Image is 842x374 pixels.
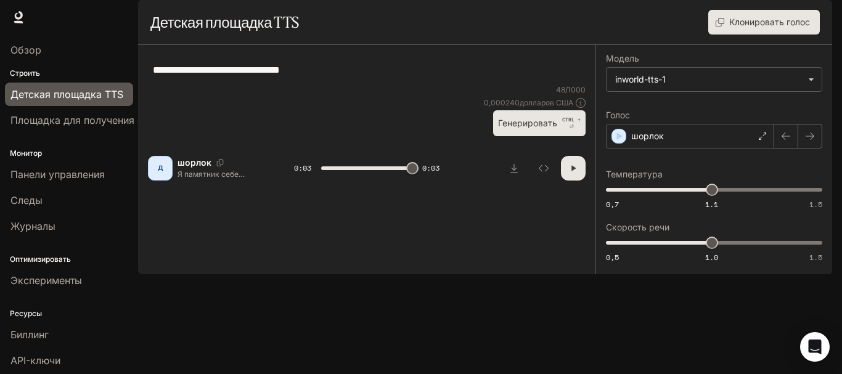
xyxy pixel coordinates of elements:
font: 0,7 [606,199,619,209]
font: / [565,85,568,94]
font: 0,000240 [484,98,520,107]
div: inworld-tts-1 [607,68,822,91]
font: 1.1 [705,199,718,209]
font: inworld-tts-1 [615,74,666,84]
div: Открытый Интерком Мессенджер [800,332,830,362]
font: Модель [606,53,639,63]
button: Копировать голосовой идентификатор [211,159,229,166]
font: 48 [556,85,565,94]
font: Температура [606,169,663,179]
font: 1.0 [705,252,718,262]
font: Скорость речи [606,222,669,232]
font: Голос [606,110,630,120]
font: 0,5 [606,252,619,262]
button: Скачать аудио [502,156,526,181]
font: CTRL + [562,116,581,123]
font: Клонировать голос [729,17,810,27]
button: ГенерироватьCTRL +⏎ [493,110,586,136]
font: долларов США [520,98,573,107]
font: 1.5 [809,199,822,209]
button: Осмотреть [531,156,556,181]
font: 1000 [568,85,586,94]
font: ⏎ [570,124,574,129]
font: 1.5 [809,252,822,262]
button: Клонировать голос [708,10,820,35]
font: Генерировать [498,118,557,128]
font: Д [158,164,163,171]
font: Детская площадка TTS [150,13,299,31]
font: шорлок [631,131,664,141]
